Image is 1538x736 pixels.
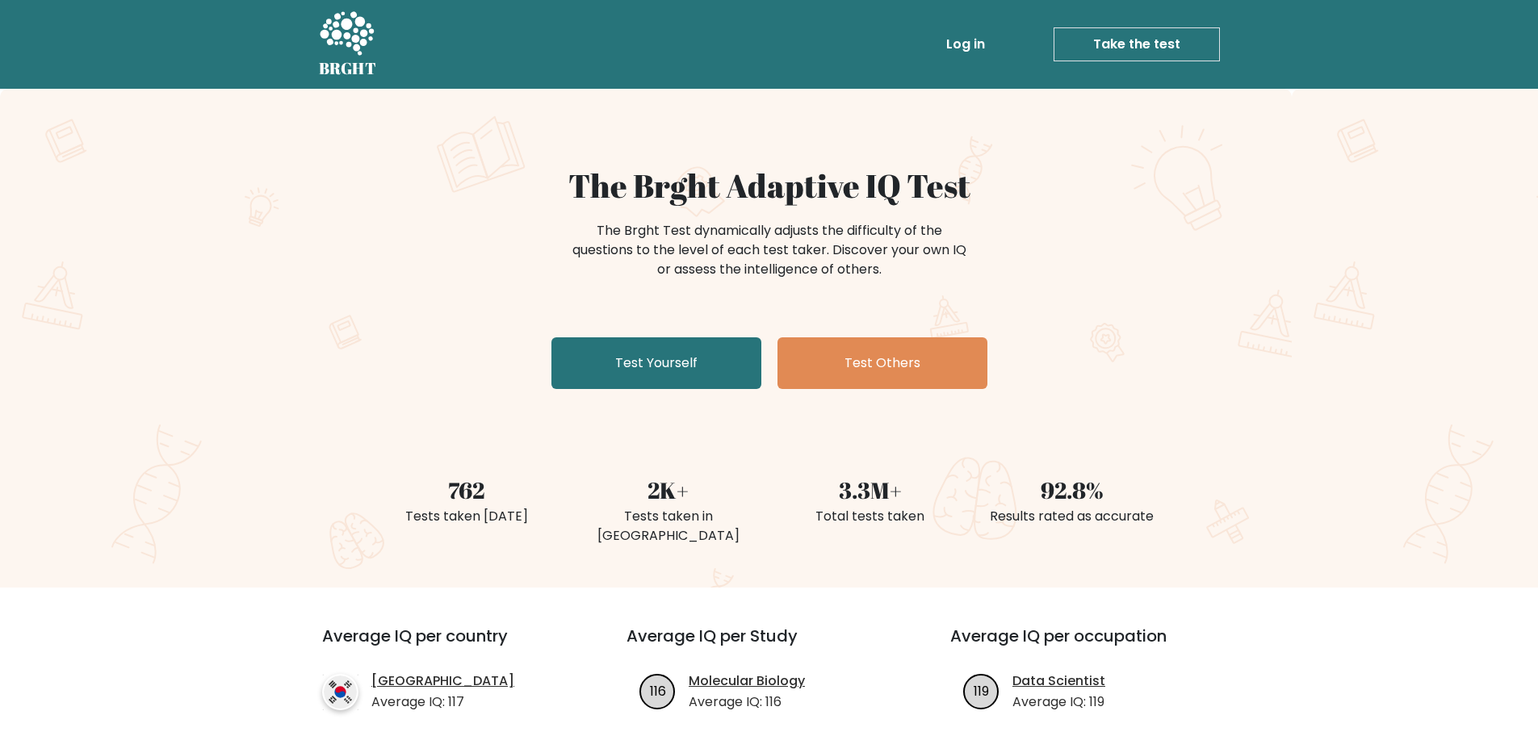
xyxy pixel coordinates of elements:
div: Results rated as accurate [981,507,1163,526]
h5: BRGHT [319,59,377,78]
p: Average IQ: 117 [371,692,514,712]
h3: Average IQ per Study [627,626,911,665]
text: 119 [974,681,989,700]
div: 3.3M+ [779,473,962,507]
a: BRGHT [319,6,377,82]
a: Molecular Biology [689,671,805,691]
text: 116 [650,681,666,700]
h1: The Brght Adaptive IQ Test [375,166,1163,205]
div: 92.8% [981,473,1163,507]
a: Take the test [1054,27,1220,61]
img: country [322,674,358,710]
p: Average IQ: 119 [1012,692,1105,712]
a: Test Others [777,337,987,389]
div: Total tests taken [779,507,962,526]
div: 762 [375,473,558,507]
div: 2K+ [577,473,760,507]
div: Tests taken in [GEOGRAPHIC_DATA] [577,507,760,546]
div: The Brght Test dynamically adjusts the difficulty of the questions to the level of each test take... [568,221,971,279]
h3: Average IQ per country [322,626,568,665]
a: Data Scientist [1012,671,1105,691]
a: Log in [940,28,991,61]
h3: Average IQ per occupation [950,626,1235,665]
a: [GEOGRAPHIC_DATA] [371,671,514,691]
a: Test Yourself [551,337,761,389]
p: Average IQ: 116 [689,692,805,712]
div: Tests taken [DATE] [375,507,558,526]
